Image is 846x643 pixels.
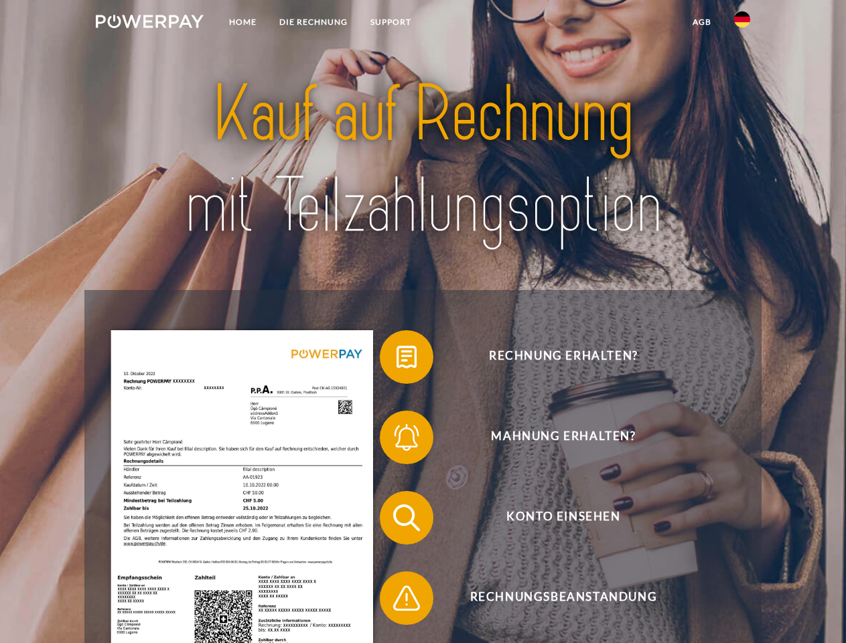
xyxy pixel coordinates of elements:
img: logo-powerpay-white.svg [96,15,204,28]
img: qb_bill.svg [390,340,423,374]
img: title-powerpay_de.svg [128,64,718,257]
button: Rechnung erhalten? [380,330,728,384]
span: Mahnung erhalten? [399,411,727,464]
span: Rechnung erhalten? [399,330,727,384]
img: qb_bell.svg [390,421,423,454]
button: Rechnungsbeanstandung [380,571,728,625]
a: agb [681,10,723,34]
button: Konto einsehen [380,491,728,545]
a: DIE RECHNUNG [268,10,359,34]
span: Rechnungsbeanstandung [399,571,727,625]
a: Home [218,10,268,34]
a: SUPPORT [359,10,423,34]
span: Konto einsehen [399,491,727,545]
img: de [734,11,750,27]
img: qb_warning.svg [390,581,423,615]
button: Mahnung erhalten? [380,411,728,464]
img: qb_search.svg [390,501,423,534]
